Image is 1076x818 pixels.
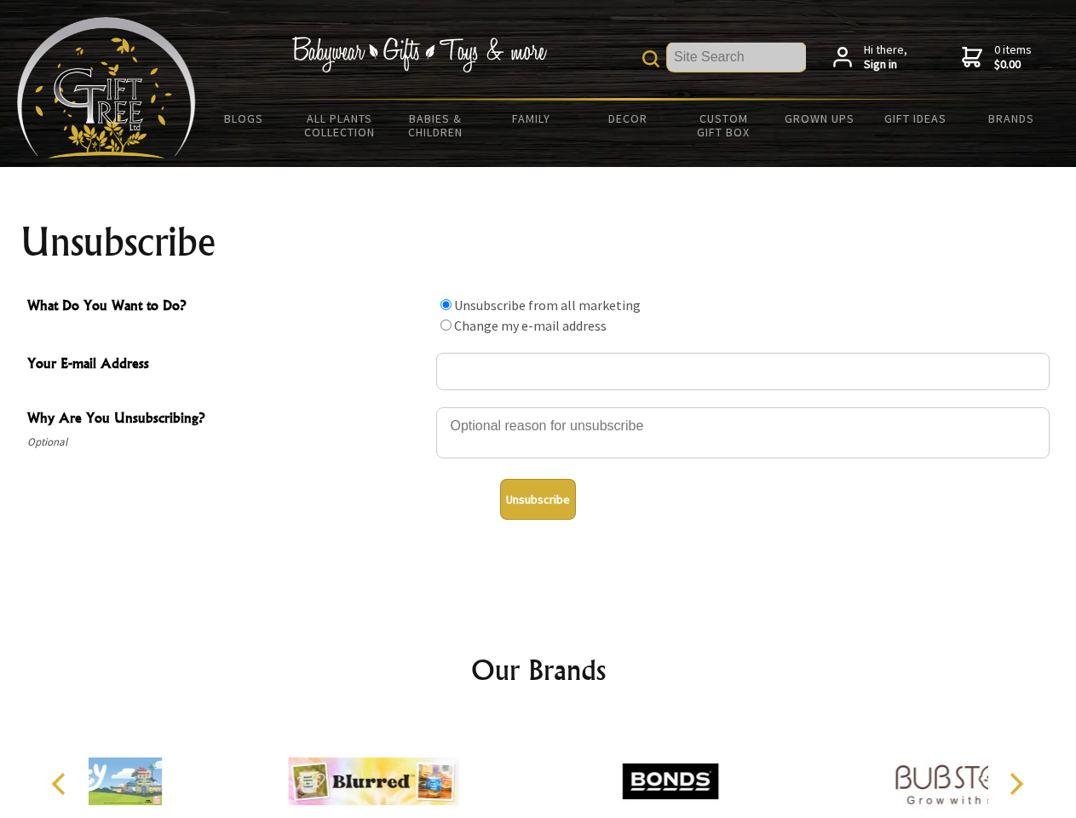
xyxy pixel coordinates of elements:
[864,57,907,72] strong: Sign in
[27,295,428,320] span: What Do You Want to Do?
[27,432,428,452] span: Optional
[454,297,641,314] label: Unsubscribe from all marketing
[388,101,484,150] a: Babies & Children
[867,101,964,136] a: Gift Ideas
[27,353,428,377] span: Your E-mail Address
[292,101,388,150] a: All Plants Collection
[771,101,867,136] a: Grown Ups
[34,649,1043,690] h2: Our Brands
[17,17,196,158] img: Babyware - Gifts - Toys and more...
[20,222,1056,262] h1: Unsubscribe
[436,407,1050,458] textarea: Why Are You Unsubscribing?
[964,101,1060,136] a: Brands
[994,42,1032,72] span: 0 items
[500,479,576,520] button: Unsubscribe
[579,101,676,136] a: Decor
[676,101,772,150] a: Custom Gift Box
[196,101,292,136] a: BLOGS
[864,43,907,72] span: Hi there,
[440,299,452,310] input: What Do You Want to Do?
[962,43,1032,72] a: 0 items$0.00
[43,765,80,803] button: Previous
[440,320,452,331] input: What Do You Want to Do?
[997,765,1034,803] button: Next
[454,317,607,334] label: Change my e-mail address
[642,50,659,67] img: product search
[484,101,580,136] a: Family
[833,43,907,72] a: Hi there,Sign in
[994,57,1032,72] strong: $0.00
[667,43,806,72] input: Site Search
[27,407,428,432] span: Why Are You Unsubscribing?
[436,353,1050,390] input: Your E-mail Address
[291,37,547,72] img: Babywear - Gifts - Toys & more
